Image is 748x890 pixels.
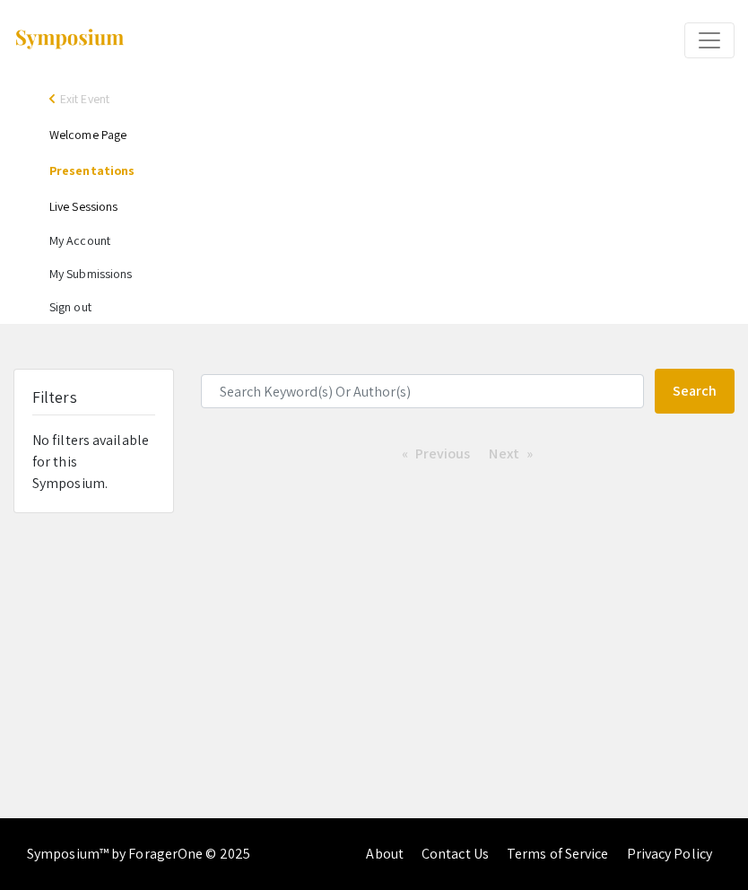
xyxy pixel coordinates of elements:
input: Search Keyword(s) Or Author(s) [201,374,644,408]
a: Privacy Policy [627,844,712,863]
a: Welcome Page [49,127,126,143]
span: Previous [415,444,471,463]
li: My Account [49,224,735,257]
button: Search [655,369,735,414]
a: Presentations [49,162,135,179]
h5: Filters [32,388,77,407]
a: Terms of Service [507,844,609,863]
div: No filters available for this Symposium. [14,370,173,512]
img: Symposium by ForagerOne [13,28,126,52]
a: Contact Us [422,844,489,863]
iframe: Chat [13,809,76,877]
ul: Pagination [201,441,735,467]
a: Live Sessions [49,198,117,214]
li: Sign out [49,291,735,324]
span: Next [489,444,518,463]
div: Symposium™ by ForagerOne © 2025 [27,818,250,890]
div: arrow_back_ios [49,93,60,104]
span: Exit Event [60,91,109,107]
button: Expand or Collapse Menu [684,22,735,58]
a: About [366,844,404,863]
li: My Submissions [49,257,735,291]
